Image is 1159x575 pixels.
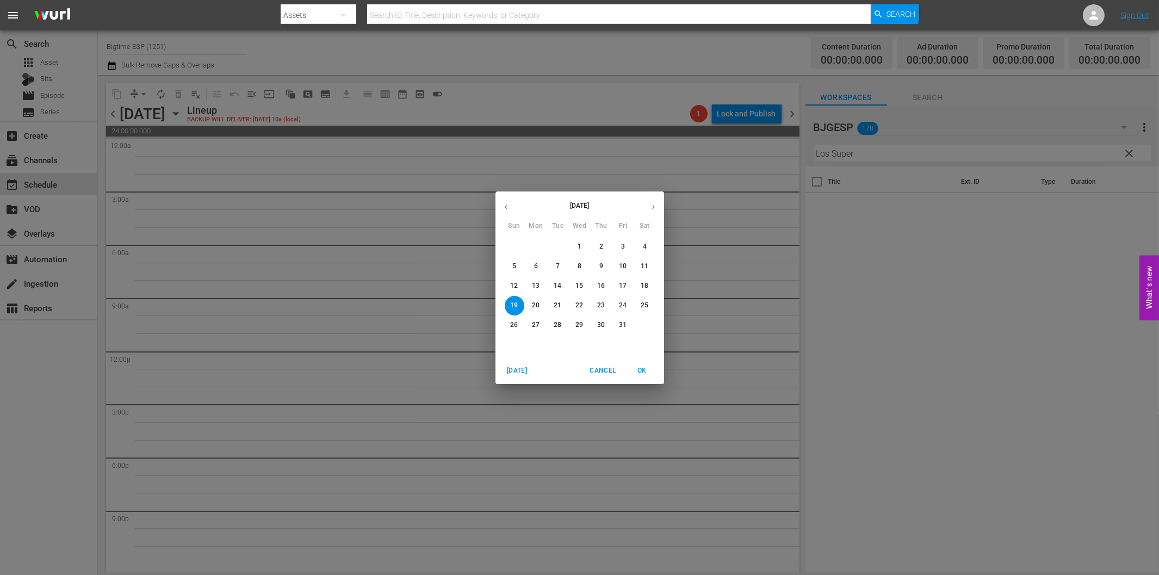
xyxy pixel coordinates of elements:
[26,3,78,28] img: ans4CAIJ8jUAAAAAAAAAAAAAAAAAAAAAAAAgQb4GAAAAAAAAAAAAAAAAAAAAAAAAJMjXAAAAAAAAAAAAAAAAAAAAAAAAgAT5G...
[575,281,583,290] p: 15
[532,320,540,330] p: 27
[635,257,655,276] button: 11
[548,296,568,316] button: 21
[613,237,633,257] button: 3
[619,262,627,271] p: 10
[570,316,590,335] button: 29
[613,221,633,232] span: Fri
[505,257,524,276] button: 5
[570,296,590,316] button: 22
[592,276,611,296] button: 16
[556,262,560,271] p: 7
[517,201,643,211] p: [DATE]
[585,362,620,380] button: Cancel
[641,262,648,271] p: 11
[532,301,540,310] p: 20
[505,316,524,335] button: 26
[510,320,518,330] p: 26
[641,301,648,310] p: 25
[641,281,648,290] p: 18
[597,301,605,310] p: 23
[592,237,611,257] button: 2
[570,276,590,296] button: 15
[635,276,655,296] button: 18
[613,276,633,296] button: 17
[613,257,633,276] button: 10
[575,320,583,330] p: 29
[570,237,590,257] button: 1
[570,221,590,232] span: Wed
[526,276,546,296] button: 13
[548,316,568,335] button: 28
[1139,255,1159,320] button: Open Feedback Widget
[613,296,633,316] button: 24
[578,242,581,251] p: 1
[526,257,546,276] button: 6
[599,242,603,251] p: 2
[500,362,535,380] button: [DATE]
[526,221,546,232] span: Mon
[554,301,561,310] p: 21
[597,320,605,330] p: 30
[554,320,561,330] p: 28
[578,262,581,271] p: 8
[635,221,655,232] span: Sat
[629,365,655,376] span: OK
[575,301,583,310] p: 22
[887,4,915,24] span: Search
[554,281,561,290] p: 14
[1120,11,1149,20] a: Sign Out
[548,221,568,232] span: Tue
[635,296,655,316] button: 25
[512,262,516,271] p: 5
[592,221,611,232] span: Thu
[619,320,627,330] p: 31
[613,316,633,335] button: 31
[526,296,546,316] button: 20
[599,262,603,271] p: 9
[548,276,568,296] button: 14
[635,237,655,257] button: 4
[504,365,530,376] span: [DATE]
[510,281,518,290] p: 12
[532,281,540,290] p: 13
[534,262,538,271] p: 6
[505,296,524,316] button: 19
[505,276,524,296] button: 12
[597,281,605,290] p: 16
[548,257,568,276] button: 7
[619,301,627,310] p: 24
[643,242,647,251] p: 4
[592,316,611,335] button: 30
[510,301,518,310] p: 19
[619,281,627,290] p: 17
[592,296,611,316] button: 23
[505,221,524,232] span: Sun
[592,257,611,276] button: 9
[621,242,625,251] p: 3
[7,9,20,22] span: menu
[570,257,590,276] button: 8
[625,362,660,380] button: OK
[590,365,616,376] span: Cancel
[526,316,546,335] button: 27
